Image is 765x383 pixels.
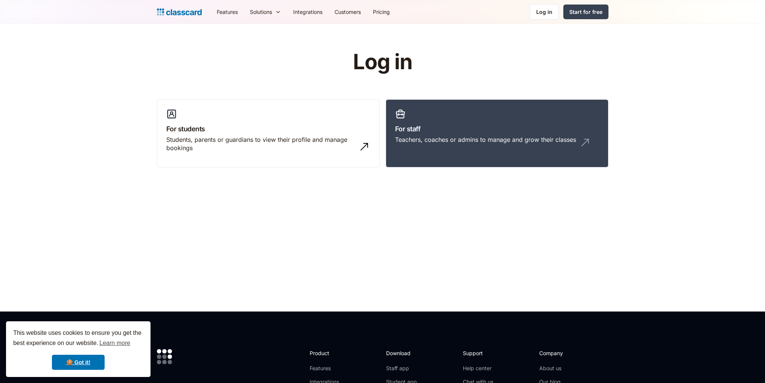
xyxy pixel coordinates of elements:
[386,365,417,372] a: Staff app
[536,8,552,16] div: Log in
[563,5,608,19] a: Start for free
[52,355,105,370] a: dismiss cookie message
[395,135,576,144] div: Teachers, coaches or admins to manage and grow their classes
[386,99,608,168] a: For staffTeachers, coaches or admins to manage and grow their classes
[329,3,367,20] a: Customers
[539,349,589,357] h2: Company
[211,3,244,20] a: Features
[569,8,602,16] div: Start for free
[395,124,599,134] h3: For staff
[530,4,559,20] a: Log in
[310,365,350,372] a: Features
[539,365,589,372] a: About us
[6,321,151,377] div: cookieconsent
[166,135,355,152] div: Students, parents or guardians to view their profile and manage bookings
[250,8,272,16] div: Solutions
[13,328,143,349] span: This website uses cookies to ensure you get the best experience on our website.
[310,349,350,357] h2: Product
[263,50,502,74] h1: Log in
[287,3,329,20] a: Integrations
[367,3,396,20] a: Pricing
[157,7,202,17] a: home
[463,349,493,357] h2: Support
[463,365,493,372] a: Help center
[98,337,131,349] a: learn more about cookies
[166,124,370,134] h3: For students
[157,99,380,168] a: For studentsStudents, parents or guardians to view their profile and manage bookings
[386,349,417,357] h2: Download
[244,3,287,20] div: Solutions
